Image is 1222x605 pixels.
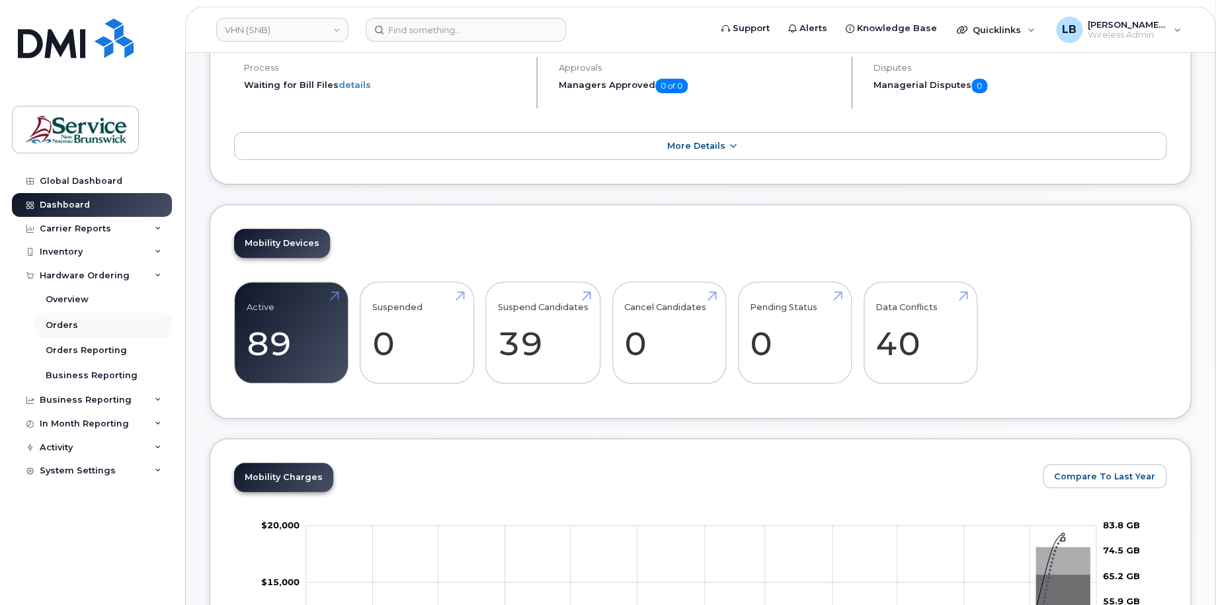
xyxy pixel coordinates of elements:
[339,79,371,90] a: details
[261,577,300,587] g: $0
[973,24,1021,35] span: Quicklinks
[779,15,836,42] a: Alerts
[559,79,840,93] h5: Managers Approved
[1103,520,1140,530] tspan: 83.8 GB
[857,22,937,35] span: Knowledge Base
[655,79,688,93] span: 0 of 0
[234,463,333,492] a: Mobility Charges
[261,577,300,587] tspan: $15,000
[244,79,525,91] li: Waiting for Bill Files
[1054,470,1155,483] span: Compare To Last Year
[234,229,330,258] a: Mobility Devices
[1047,17,1190,43] div: LeBlanc, Ben (SNB)
[244,63,525,73] h4: Process
[372,289,462,376] a: Suspended 0
[216,18,348,42] a: VHN (SNB)
[876,289,965,376] a: Data Conflicts 40
[667,141,725,151] span: More Details
[1043,464,1166,488] button: Compare To Last Year
[498,289,589,376] a: Suspend Candidates 39
[1062,22,1077,38] span: LB
[733,22,770,35] span: Support
[874,63,1166,73] h4: Disputes
[559,63,840,73] h4: Approvals
[1103,545,1140,555] tspan: 74.5 GB
[1088,30,1167,40] span: Wireless Admin
[1088,19,1167,30] span: [PERSON_NAME] (SNB)
[624,289,713,376] a: Cancel Candidates 0
[948,17,1044,43] div: Quicklinks
[799,22,827,35] span: Alerts
[366,18,566,42] input: Find something...
[874,79,1166,93] h5: Managerial Disputes
[836,15,946,42] a: Knowledge Base
[971,79,987,93] span: 0
[712,15,779,42] a: Support
[750,289,839,376] a: Pending Status 0
[247,289,336,376] a: Active 89
[261,520,300,530] g: $0
[261,520,300,530] tspan: $20,000
[1103,570,1140,581] tspan: 65.2 GB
